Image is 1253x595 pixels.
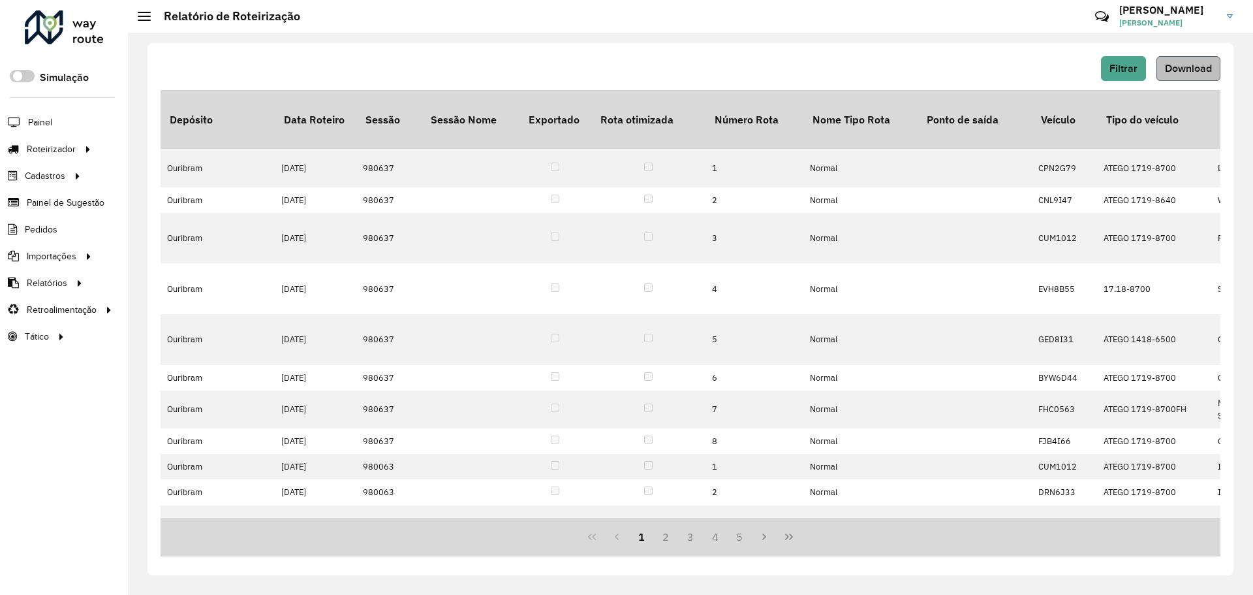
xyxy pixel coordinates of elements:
td: Ouribram [161,263,275,314]
td: [DATE] [275,479,356,505]
td: [DATE] [275,365,356,391]
td: Normal [803,314,918,365]
h2: Relatório de Roteirização [151,9,300,24]
td: 980063 [356,454,422,479]
th: Número Rota [705,90,803,149]
a: Contato Rápido [1088,3,1116,31]
td: [DATE] [275,428,356,454]
th: Exportado [519,90,591,149]
td: Normal [803,187,918,213]
td: 980637 [356,428,422,454]
td: 17.18-8700 [1097,263,1211,314]
h3: [PERSON_NAME] [1119,4,1217,16]
td: CPN2G79 [1032,149,1097,187]
td: 980637 [356,314,422,365]
td: Normal [803,365,918,391]
td: ATEGO 1719-8700FH [1097,391,1211,428]
td: 980637 [356,391,422,428]
td: Ouribram [161,187,275,213]
td: Ouribram [161,365,275,391]
td: 2 [705,187,803,213]
td: ATEGO 1719-8700 [1097,428,1211,454]
td: Normal [803,149,918,187]
td: 7 [705,391,803,428]
td: Normal [803,479,918,505]
button: Next Page [752,524,777,549]
td: [DATE] [275,263,356,314]
td: 980637 [356,365,422,391]
td: 980637 [356,187,422,213]
th: Depósito [161,90,275,149]
td: 980637 [356,149,422,187]
td: [DATE] [275,314,356,365]
td: 1 [705,454,803,479]
button: Filtrar [1101,56,1146,81]
td: [DATE] [275,506,356,543]
span: Roteirizador [27,142,76,156]
td: [DATE] [275,213,356,264]
th: Sessão Nome [422,90,519,149]
button: Last Page [777,524,801,549]
td: 980063 [356,479,422,505]
td: GED8I31 [1032,314,1097,365]
td: ATEGO 1418-6500 [1097,314,1211,365]
span: Retroalimentação [27,303,97,317]
td: DRN6J33 [1032,479,1097,505]
td: Ouribram [161,391,275,428]
td: 2 [705,479,803,505]
td: ATEGO 1719-8700 [1097,213,1211,264]
td: FHC0563 [1032,391,1097,428]
td: ATEGO 1719-8700 [1097,149,1211,187]
label: Simulação [40,70,89,86]
td: CUM1012 [1032,454,1097,479]
td: Ouribram [161,454,275,479]
td: ATEGO 1719-8640 [1097,187,1211,213]
th: Rota otimizada [591,90,705,149]
td: Ouribram [161,506,275,543]
button: 4 [703,524,728,549]
td: 3 [705,506,803,543]
td: 5 [705,314,803,365]
td: CPN2G79 [1032,506,1097,543]
td: 980063 [356,506,422,543]
span: Painel [28,116,52,129]
th: Nome Tipo Rota [803,90,918,149]
th: Ponto de saída [918,90,1032,149]
td: Normal [803,428,918,454]
td: Ouribram [161,314,275,365]
td: EVH8B55 [1032,263,1097,314]
td: 6 [705,365,803,391]
td: Normal [803,391,918,428]
span: Relatórios [27,276,67,290]
span: Painel de Sugestão [27,196,104,210]
td: 4 [705,263,803,314]
td: Normal [803,263,918,314]
td: Normal [803,213,918,264]
span: Pedidos [25,223,57,236]
th: Veículo [1032,90,1097,149]
td: 980637 [356,263,422,314]
td: Ouribram [161,428,275,454]
button: 5 [728,524,752,549]
button: 3 [678,524,703,549]
td: 1 [705,149,803,187]
td: ATEGO 1719-8700 [1097,365,1211,391]
td: 3 [705,213,803,264]
td: ATEGO 1719-8700 [1097,506,1211,543]
td: ATEGO 1719-8700 [1097,454,1211,479]
span: Tático [25,330,49,344]
span: Download [1165,63,1212,74]
td: [DATE] [275,149,356,187]
th: Sessão [356,90,422,149]
td: 8 [705,428,803,454]
td: FJB4I66 [1032,428,1097,454]
td: [DATE] [275,391,356,428]
td: Normal [803,454,918,479]
td: [DATE] [275,454,356,479]
td: CUM1012 [1032,213,1097,264]
th: Data Roteiro [275,90,356,149]
button: Download [1156,56,1220,81]
td: Normal [803,506,918,543]
span: Importações [27,249,76,263]
td: [DATE] [275,187,356,213]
